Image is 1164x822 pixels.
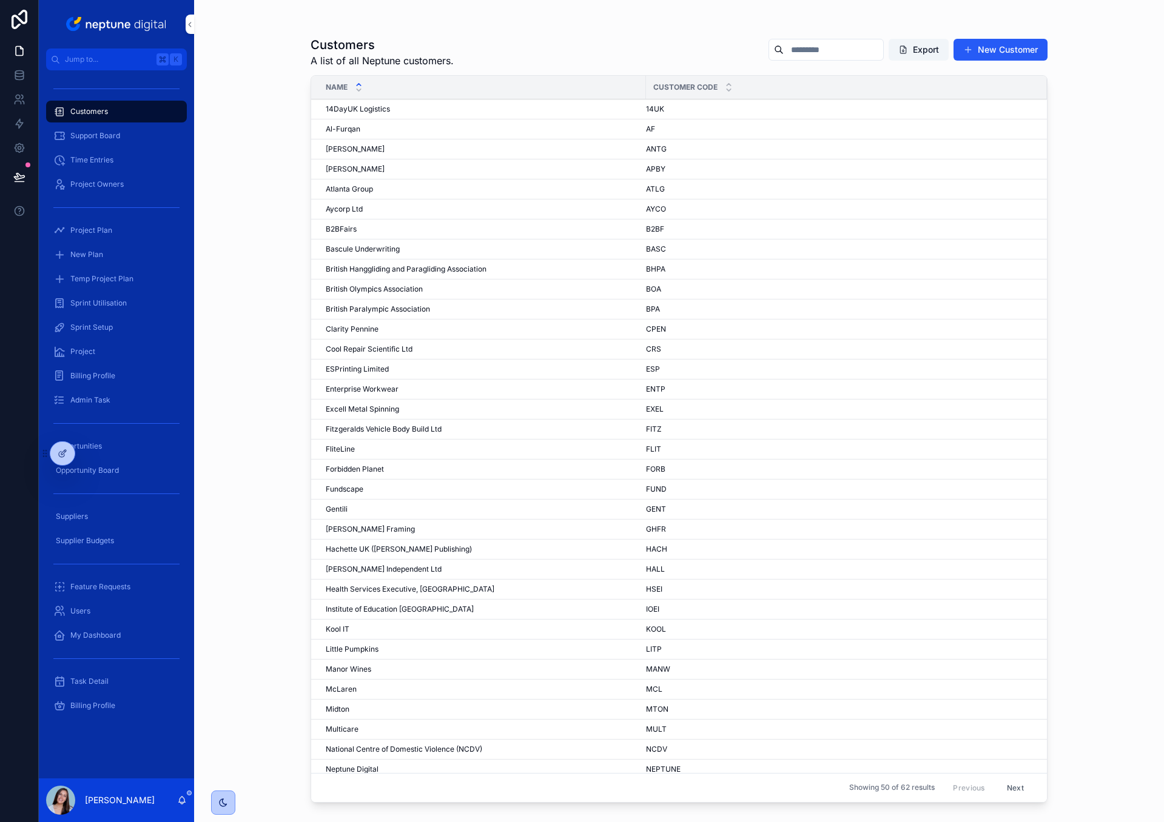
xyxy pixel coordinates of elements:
[646,264,1032,274] a: BHPA
[646,724,667,734] span: MULT
[326,324,639,334] a: Clarity Pennine
[326,444,355,454] span: FliteLine
[326,384,399,394] span: Enterprise Workwear
[646,704,668,714] span: MTON
[646,564,665,574] span: HALL
[646,564,1032,574] a: HALL
[646,184,1032,194] a: ATLG
[70,298,127,308] span: Sprint Utilisation
[171,55,181,64] span: K
[326,284,423,294] span: British Olympics Association
[646,124,1032,134] a: AF
[646,524,666,534] span: GHFR
[46,600,187,622] a: Users
[56,512,88,521] span: Suppliers
[646,724,1032,734] a: MULT
[954,39,1048,61] button: New Customer
[326,724,639,734] a: Multicare
[326,584,494,594] span: Health Services Executive, [GEOGRAPHIC_DATA]
[326,104,639,114] a: 14DayUK Logistics
[646,344,661,354] span: CRS
[646,584,1032,594] a: HSEI
[46,670,187,692] a: Task Detail
[326,444,639,454] a: FliteLine
[646,304,1032,314] a: BPA
[646,424,662,434] span: FITZ
[326,264,486,274] span: British Hanggliding and Paragliding Association
[70,179,124,189] span: Project Owners
[46,695,187,717] a: Billing Profile
[646,604,659,614] span: IOEI
[70,347,95,356] span: Project
[646,164,665,174] span: APBY
[46,576,187,598] a: Feature Requests
[646,224,1032,234] a: B2BF
[646,684,1032,694] a: MCL
[646,104,664,114] span: 14UK
[646,684,662,694] span: MCL
[326,704,349,714] span: Midton
[646,544,667,554] span: HACH
[326,684,357,694] span: McLaren
[326,584,639,594] a: Health Services Executive, [GEOGRAPHIC_DATA]
[326,224,357,234] span: B2BFairs
[326,604,474,614] span: Institute of Education [GEOGRAPHIC_DATA]
[646,364,1032,374] a: ESP
[646,764,1032,774] a: NEPTUNE
[326,82,348,92] span: Name
[326,344,639,354] a: Cool Repair Scientific Ltd
[46,48,187,70] button: Jump to...K
[326,404,399,414] span: Excell Metal Spinning
[326,264,639,274] a: British Hanggliding and Paragliding Association
[326,744,639,754] a: National Centre of Domestic Violence (NCDV)
[646,324,666,334] span: CPEN
[326,404,639,414] a: Excell Metal Spinning
[646,524,1032,534] a: GHFR
[646,124,655,134] span: AF
[646,504,1032,514] a: GENT
[326,644,639,654] a: Little Pumpkins
[70,630,121,640] span: My Dashboard
[326,664,371,674] span: Manor Wines
[46,624,187,646] a: My Dashboard
[646,504,666,514] span: GENT
[326,184,639,194] a: Atlanta Group
[646,664,1032,674] a: MANW
[646,604,1032,614] a: IOEI
[56,441,102,451] span: Opportunities
[646,384,1032,394] a: ENTP
[646,704,1032,714] a: MTON
[646,644,662,654] span: LITP
[646,404,664,414] span: EXEL
[46,149,187,171] a: Time Entries
[646,284,661,294] span: BOA
[646,104,1032,114] a: 14UK
[39,70,194,732] div: scrollable content
[65,55,152,64] span: Jump to...
[646,304,660,314] span: BPA
[326,624,349,634] span: Kool IT
[46,341,187,363] a: Project
[326,364,389,374] span: ESPrinting Limited
[70,701,115,710] span: Billing Profile
[646,144,667,154] span: ANTG
[646,444,661,454] span: FLIT
[646,584,662,594] span: HSEI
[64,15,170,34] img: App logo
[311,53,454,68] span: A list of all Neptune customers.
[70,677,109,686] span: Task Detail
[326,224,639,234] a: B2BFairs
[326,284,639,294] a: British Olympics Association
[646,364,660,374] span: ESP
[646,184,665,194] span: ATLG
[326,384,639,394] a: Enterprise Workwear
[653,82,718,92] span: Customer Code
[70,582,130,592] span: Feature Requests
[326,624,639,634] a: Kool IT
[646,764,681,774] span: NEPTUNE
[849,783,935,793] span: Showing 50 of 62 results
[646,324,1032,334] a: CPEN
[70,250,103,259] span: New Plan
[646,464,665,474] span: FORB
